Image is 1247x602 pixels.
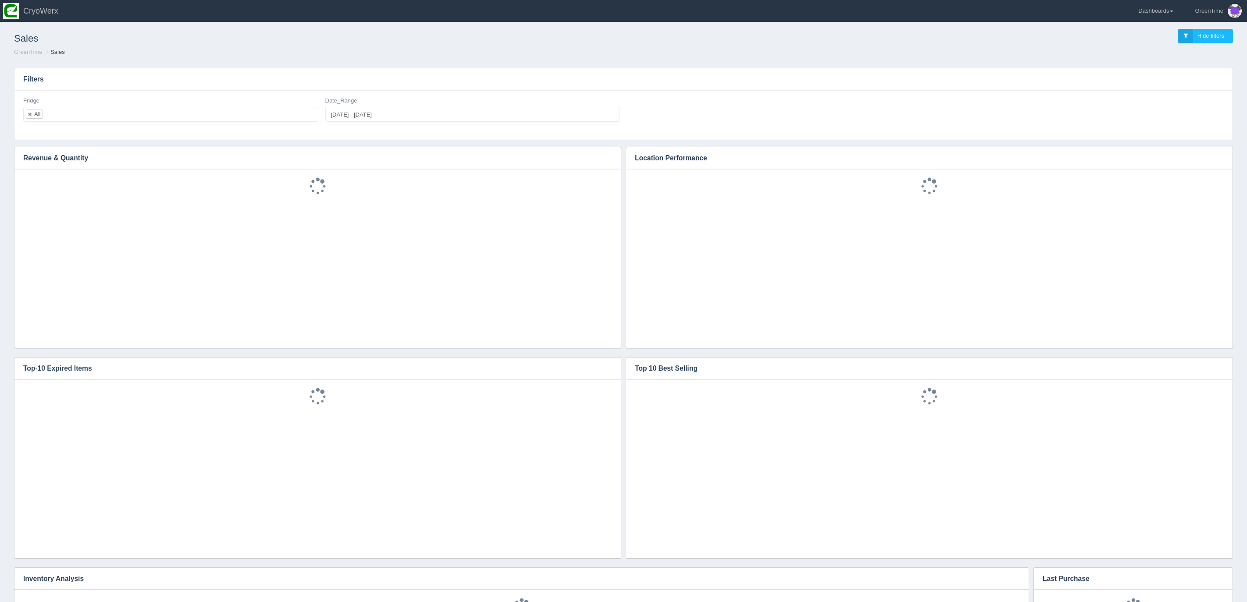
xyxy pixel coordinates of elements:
[1178,29,1233,43] a: Hide filters
[1197,32,1224,39] span: Hide filters
[14,568,1015,590] h3: Inventory Analysis
[3,3,19,19] img: so2zg2bv3y2ub16hxtjr.png
[23,97,39,105] label: Fridge
[14,147,608,169] h3: Revenue & Quantity
[626,358,1219,379] h3: Top 10 Best Selling
[14,358,608,379] h3: Top-10 Expired Items
[1228,4,1242,18] img: Profile Picture
[14,49,43,55] a: GreenTime
[14,68,1233,90] h3: Filters
[1034,568,1219,590] h3: Last Purchase
[23,7,58,15] span: CryoWerx
[1195,2,1223,20] div: GreenTime
[325,97,357,105] label: Date_Range
[626,147,1219,169] h3: Location Performance
[14,29,623,48] h1: Sales
[34,111,40,117] div: All
[44,48,65,57] li: Sales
